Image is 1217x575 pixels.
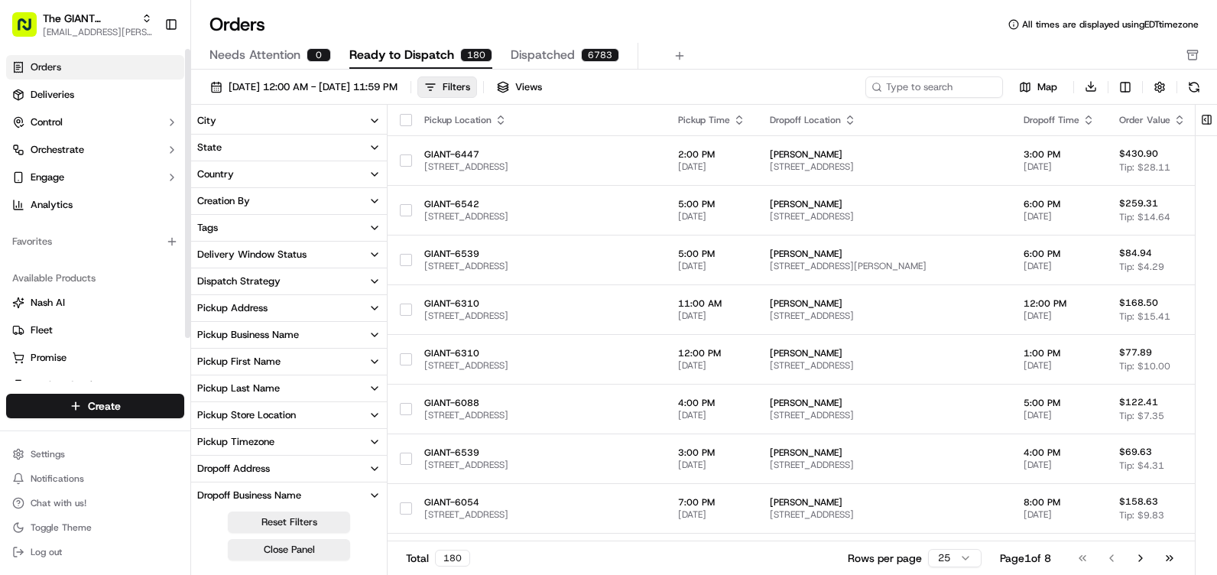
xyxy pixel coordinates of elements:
div: Pickup First Name [197,355,281,369]
button: Filters [417,76,477,98]
button: Dropoff Address [191,456,387,482]
span: [STREET_ADDRESS] [770,161,999,173]
div: Country [197,167,234,181]
span: $69.63 [1119,446,1152,458]
span: [DATE] [1024,459,1095,471]
div: Dropoff Time [1024,114,1095,126]
span: 5:00 PM [1024,397,1095,409]
span: [STREET_ADDRESS] [770,210,999,223]
span: $122.41 [1119,396,1158,408]
div: Available Products [6,266,184,291]
span: [DATE] [1024,359,1095,372]
button: Close Panel [228,539,350,560]
input: Type to search [865,76,1003,98]
div: Total [406,550,470,567]
div: 180 [435,550,470,567]
span: Promise [31,351,67,365]
span: Control [31,115,63,129]
a: Deliveries [6,83,184,107]
button: Orchestrate [6,138,184,162]
span: Tip: $14.64 [1119,211,1170,223]
p: Rows per page [848,551,922,566]
span: Log out [31,546,62,558]
span: Deliveries [31,88,74,102]
a: Analytics [6,193,184,217]
span: [STREET_ADDRESS] [770,409,999,421]
span: Analytics [31,198,73,212]
span: [PERSON_NAME] [770,297,999,310]
span: Fleet [31,323,53,337]
div: Pickup Last Name [197,382,280,395]
span: GIANT-6310 [424,347,654,359]
button: Product Catalog [6,373,184,398]
div: Dropoff Location [770,114,999,126]
span: $168.50 [1119,297,1158,309]
button: Chat with us! [6,492,184,514]
span: [DATE] [678,508,745,521]
button: The GIANT Company [43,11,135,26]
button: The GIANT Company[EMAIL_ADDRESS][PERSON_NAME][DOMAIN_NAME] [6,6,158,43]
div: Order Value [1119,114,1186,126]
div: 180 [460,48,492,62]
span: 11:00 AM [678,297,745,310]
span: [DATE] [1024,310,1095,322]
span: GIANT-6539 [424,447,654,459]
button: [EMAIL_ADDRESS][PERSON_NAME][DOMAIN_NAME] [43,26,152,38]
span: $158.63 [1119,495,1158,508]
span: Tip: $7.35 [1119,410,1164,422]
span: Knowledge Base [31,222,117,237]
button: Reset Filters [228,512,350,533]
span: Tip: $15.41 [1119,310,1170,323]
a: Powered byPylon [108,258,185,271]
span: Engage [31,171,64,184]
a: Product Catalog [12,378,178,392]
span: [PERSON_NAME] [770,198,999,210]
span: GIANT-6054 [424,496,654,508]
div: Pickup Business Name [197,328,299,342]
button: Pickup Business Name [191,322,387,348]
span: [DATE] [678,260,745,272]
span: $259.31 [1119,197,1158,210]
button: Refresh [1183,76,1205,98]
div: Creation By [197,194,250,208]
button: Tags [191,215,387,241]
img: Nash [15,15,46,46]
span: [STREET_ADDRESS] [770,359,999,372]
button: Notifications [6,468,184,489]
span: 1:00 PM [1024,347,1095,359]
div: Filters [443,80,470,94]
span: [DATE] [1024,260,1095,272]
button: Pickup First Name [191,349,387,375]
span: [DATE] [1024,508,1095,521]
span: GIANT-6542 [424,198,654,210]
div: Pickup Store Location [197,408,296,422]
button: Map [1009,78,1067,96]
span: Views [515,80,542,94]
span: [STREET_ADDRESS] [770,310,999,322]
span: 4:00 PM [678,397,745,409]
span: 7:00 PM [678,496,745,508]
a: Promise [12,351,178,365]
span: 12:00 PM [678,347,745,359]
span: Orders [31,60,61,74]
button: Control [6,110,184,135]
span: [STREET_ADDRESS] [770,508,999,521]
span: [STREET_ADDRESS] [424,310,654,322]
span: 5:00 PM [678,198,745,210]
span: 4:00 PM [1024,447,1095,459]
span: Tip: $4.29 [1119,261,1164,273]
span: $430.90 [1119,148,1158,160]
span: 3:00 PM [1024,148,1095,161]
span: Nash AI [31,296,65,310]
span: [PERSON_NAME] [770,496,999,508]
button: Create [6,394,184,418]
div: Page 1 of 8 [1000,551,1051,566]
div: Dispatch Strategy [197,275,281,288]
button: Creation By [191,188,387,214]
h1: Orders [209,12,265,37]
span: Pylon [152,259,185,271]
img: 1736555255976-a54dd68f-1ca7-489b-9aae-adbdc363a1c4 [15,146,43,174]
input: Got a question? Start typing here... [40,99,275,115]
span: 12:00 PM [1024,297,1095,310]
